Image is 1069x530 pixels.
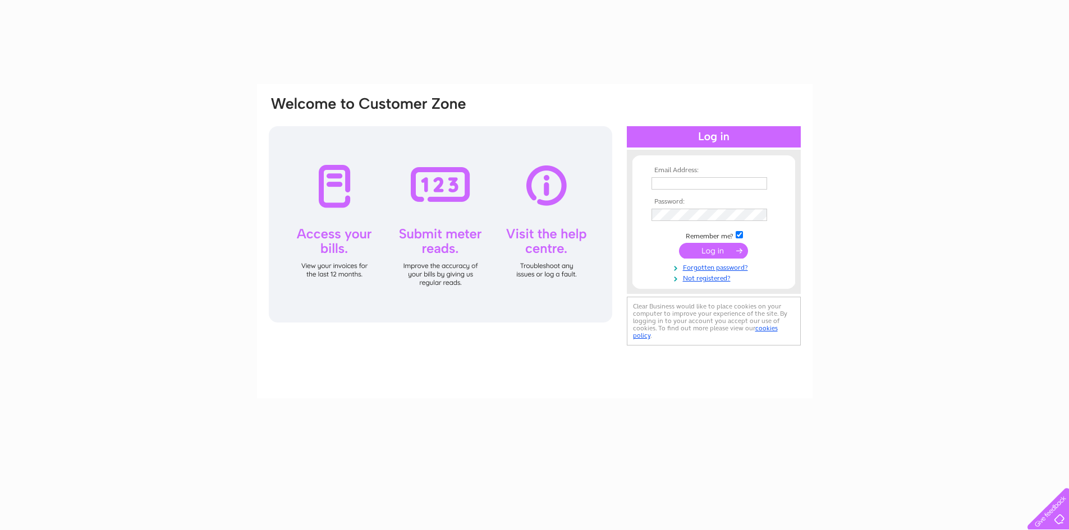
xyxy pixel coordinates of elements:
[649,167,779,174] th: Email Address:
[652,272,779,283] a: Not registered?
[633,324,778,339] a: cookies policy
[649,198,779,206] th: Password:
[679,243,748,259] input: Submit
[627,297,801,345] div: Clear Business would like to place cookies on your computer to improve your experience of the sit...
[649,229,779,241] td: Remember me?
[652,261,779,272] a: Forgotten password?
